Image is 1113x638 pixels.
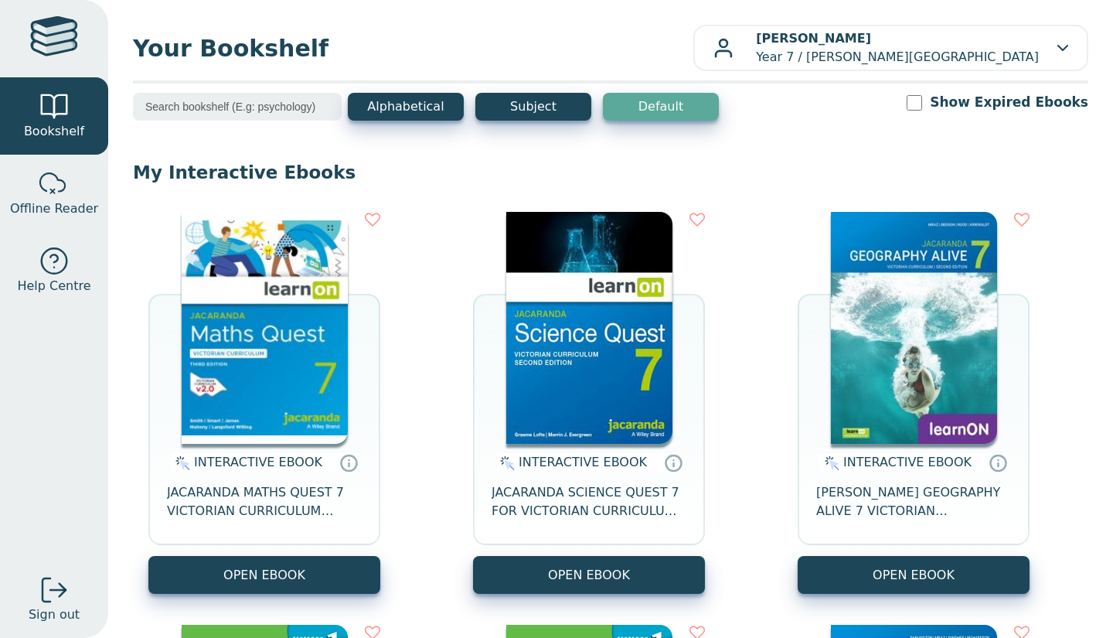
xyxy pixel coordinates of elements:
[798,556,1030,594] button: OPEN EBOOK
[475,93,591,121] button: Subject
[930,93,1088,112] label: Show Expired Ebooks
[148,556,380,594] button: OPEN EBOOK
[133,93,342,121] input: Search bookshelf (E.g: psychology)
[194,455,322,469] span: INTERACTIVE EBOOK
[182,212,348,444] img: b87b3e28-4171-4aeb-a345-7fa4fe4e6e25.jpg
[339,453,358,472] a: Interactive eBooks are accessed online via the publisher’s portal. They contain interactive resou...
[664,453,682,472] a: Interactive eBooks are accessed online via the publisher’s portal. They contain interactive resou...
[17,277,90,295] span: Help Centre
[756,29,1039,67] p: Year 7 / [PERSON_NAME][GEOGRAPHIC_DATA]
[693,25,1088,71] button: [PERSON_NAME]Year 7 / [PERSON_NAME][GEOGRAPHIC_DATA]
[495,454,515,473] img: interactive.svg
[473,556,705,594] button: OPEN EBOOK
[29,606,80,624] span: Sign out
[506,212,672,444] img: 329c5ec2-5188-ea11-a992-0272d098c78b.jpg
[492,483,686,520] span: JACARANDA SCIENCE QUEST 7 FOR VICTORIAN CURRICULUM LEARNON 2E EBOOK
[843,455,972,469] span: INTERACTIVE EBOOK
[816,483,1011,520] span: [PERSON_NAME] GEOGRAPHY ALIVE 7 VICTORIAN CURRICULUM LEARNON EBOOK 2E
[348,93,464,121] button: Alphabetical
[989,453,1007,472] a: Interactive eBooks are accessed online via the publisher’s portal. They contain interactive resou...
[133,31,693,66] span: Your Bookshelf
[133,161,1088,184] p: My Interactive Ebooks
[820,454,839,473] img: interactive.svg
[24,122,84,141] span: Bookshelf
[10,200,98,218] span: Offline Reader
[171,454,190,473] img: interactive.svg
[756,31,871,46] b: [PERSON_NAME]
[519,455,647,469] span: INTERACTIVE EBOOK
[831,212,997,444] img: cc9fd0c4-7e91-e911-a97e-0272d098c78b.jpg
[167,483,362,520] span: JACARANDA MATHS QUEST 7 VICTORIAN CURRICULUM LEARNON EBOOK 3E
[603,93,719,121] button: Default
